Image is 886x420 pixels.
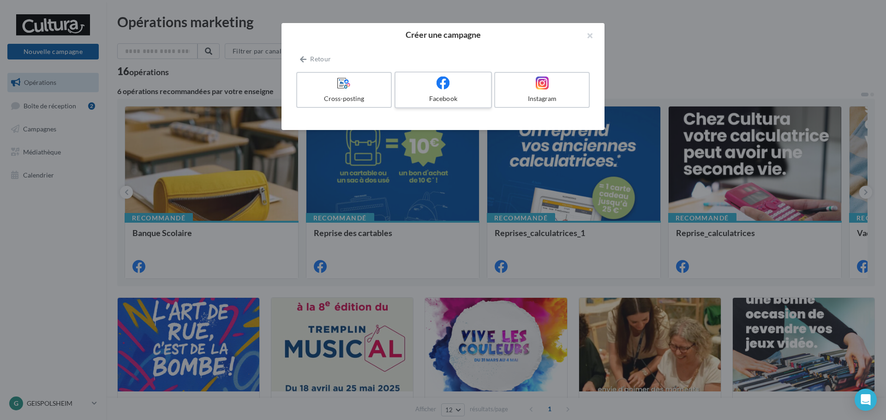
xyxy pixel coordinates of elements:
[399,94,487,103] div: Facebook
[499,94,585,103] div: Instagram
[855,389,877,411] div: Open Intercom Messenger
[296,30,590,39] h2: Créer une campagne
[301,94,387,103] div: Cross-posting
[296,53,335,65] button: Retour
